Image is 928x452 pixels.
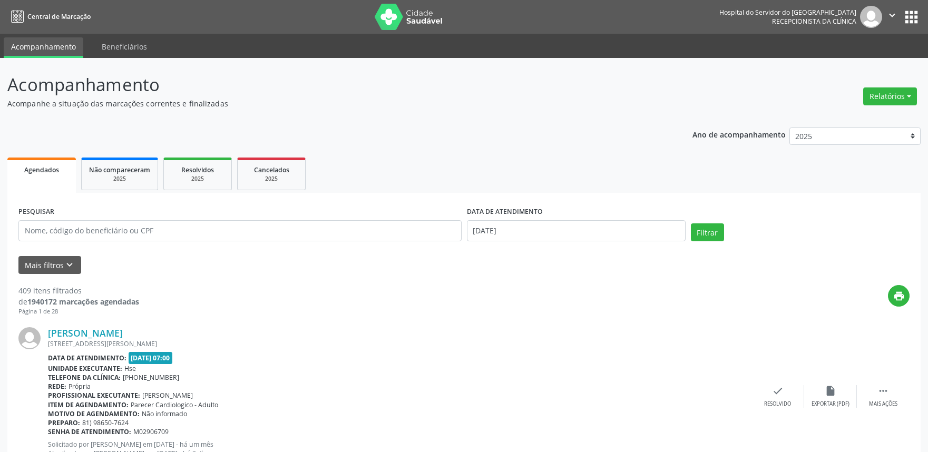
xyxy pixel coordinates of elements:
[133,427,169,436] span: M02906709
[245,175,298,183] div: 2025
[893,290,905,302] i: print
[254,165,289,174] span: Cancelados
[719,8,856,17] div: Hospital do Servidor do [GEOGRAPHIC_DATA]
[860,6,882,28] img: img
[142,391,193,400] span: [PERSON_NAME]
[69,382,91,391] span: Própria
[48,382,66,391] b: Rede:
[171,175,224,183] div: 2025
[825,385,836,397] i: insert_drive_file
[89,165,150,174] span: Não compareceram
[89,175,150,183] div: 2025
[691,223,724,241] button: Filtrar
[7,8,91,25] a: Central de Marcação
[888,285,910,307] button: print
[27,297,139,307] strong: 1940172 marcações agendadas
[48,353,126,362] b: Data de atendimento:
[124,364,136,373] span: Hse
[863,87,917,105] button: Relatórios
[27,12,91,21] span: Central de Marcação
[181,165,214,174] span: Resolvidos
[18,220,462,241] input: Nome, código do beneficiário ou CPF
[869,400,897,408] div: Mais ações
[18,285,139,296] div: 409 itens filtrados
[18,327,41,349] img: img
[48,373,121,382] b: Telefone da clínica:
[18,256,81,274] button: Mais filtroskeyboard_arrow_down
[24,165,59,174] span: Agendados
[48,427,131,436] b: Senha de atendimento:
[48,418,80,427] b: Preparo:
[64,259,75,271] i: keyboard_arrow_down
[18,204,54,220] label: PESQUISAR
[18,307,139,316] div: Página 1 de 28
[131,400,218,409] span: Parecer Cardiologico - Adulto
[772,17,856,26] span: Recepcionista da clínica
[772,385,784,397] i: check
[467,204,543,220] label: DATA DE ATENDIMENTO
[94,37,154,56] a: Beneficiários
[7,98,647,109] p: Acompanhe a situação das marcações correntes e finalizadas
[48,400,129,409] b: Item de agendamento:
[812,400,849,408] div: Exportar (PDF)
[7,72,647,98] p: Acompanhamento
[877,385,889,397] i: 
[764,400,791,408] div: Resolvido
[142,409,187,418] span: Não informado
[4,37,83,58] a: Acompanhamento
[882,6,902,28] button: 
[48,339,751,348] div: [STREET_ADDRESS][PERSON_NAME]
[18,296,139,307] div: de
[692,127,786,141] p: Ano de acompanhamento
[48,327,123,339] a: [PERSON_NAME]
[82,418,129,427] span: 81) 98650-7624
[123,373,179,382] span: [PHONE_NUMBER]
[467,220,686,241] input: Selecione um intervalo
[48,364,122,373] b: Unidade executante:
[886,9,898,21] i: 
[129,352,173,364] span: [DATE] 07:00
[902,8,921,26] button: apps
[48,391,140,400] b: Profissional executante:
[48,409,140,418] b: Motivo de agendamento:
